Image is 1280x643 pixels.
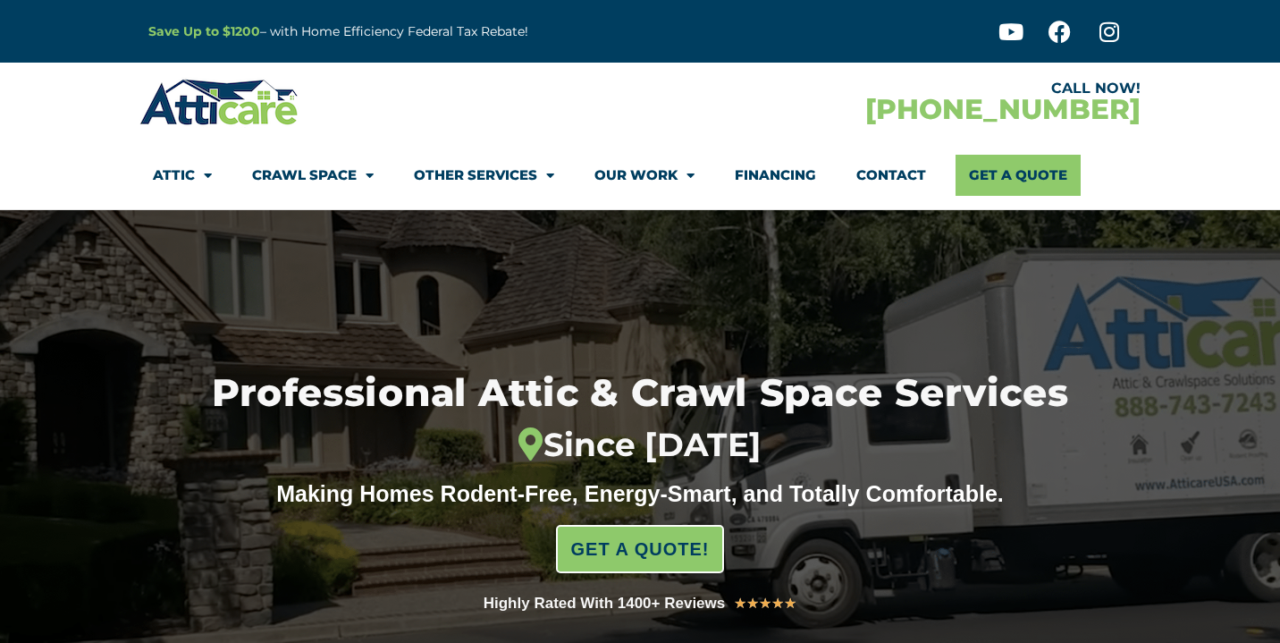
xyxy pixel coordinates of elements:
div: Since [DATE] [123,427,1157,465]
a: Get A Quote [956,155,1081,196]
div: Making Homes Rodent-Free, Energy-Smart, and Totally Comfortable. [242,480,1038,507]
div: CALL NOW! [640,81,1141,96]
i: ★ [759,592,771,615]
i: ★ [784,592,796,615]
i: ★ [734,592,746,615]
span: GET A QUOTE! [571,531,710,567]
a: Contact [856,155,926,196]
nav: Menu [153,155,1127,196]
a: Financing [735,155,816,196]
a: GET A QUOTE! [556,525,725,573]
a: Our Work [594,155,695,196]
div: Highly Rated With 1400+ Reviews [484,591,726,616]
p: – with Home Efficiency Federal Tax Rebate! [148,21,728,42]
a: Save Up to $1200 [148,23,260,39]
a: Attic [153,155,212,196]
a: Crawl Space [252,155,374,196]
h1: Professional Attic & Crawl Space Services [123,374,1157,465]
i: ★ [771,592,784,615]
a: Other Services [414,155,554,196]
div: 5/5 [734,592,796,615]
i: ★ [746,592,759,615]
